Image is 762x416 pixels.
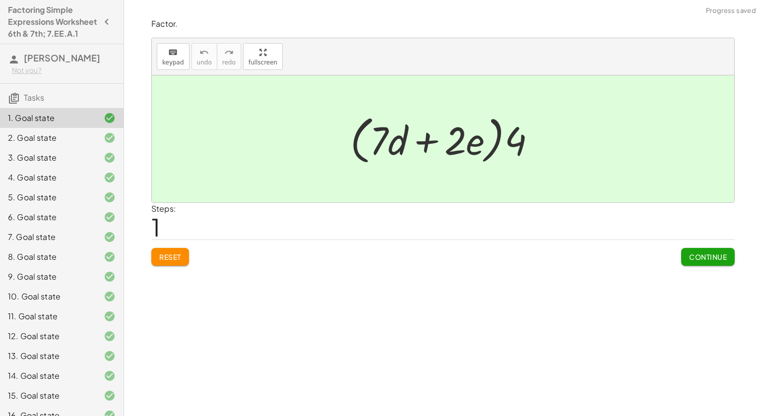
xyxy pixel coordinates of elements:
[104,172,116,183] i: Task finished and correct.
[151,18,735,30] p: Factor.
[104,152,116,164] i: Task finished and correct.
[224,47,234,59] i: redo
[168,47,178,59] i: keyboard
[191,43,217,70] button: undoundo
[197,59,212,66] span: undo
[249,59,277,66] span: fullscreen
[104,132,116,144] i: Task finished and correct.
[8,172,88,183] div: 4. Goal state
[8,211,88,223] div: 6. Goal state
[8,231,88,243] div: 7. Goal state
[157,43,190,70] button: keyboardkeypad
[8,132,88,144] div: 2. Goal state
[217,43,241,70] button: redoredo
[12,65,116,75] div: Not you?
[104,291,116,302] i: Task finished and correct.
[104,231,116,243] i: Task finished and correct.
[104,390,116,402] i: Task finished and correct.
[104,330,116,342] i: Task finished and correct.
[8,330,88,342] div: 12. Goal state
[104,350,116,362] i: Task finished and correct.
[151,248,189,266] button: Reset
[8,271,88,283] div: 9. Goal state
[104,211,116,223] i: Task finished and correct.
[8,390,88,402] div: 15. Goal state
[151,203,176,214] label: Steps:
[243,43,283,70] button: fullscreen
[8,350,88,362] div: 13. Goal state
[8,291,88,302] div: 10. Goal state
[24,52,100,63] span: [PERSON_NAME]
[199,47,209,59] i: undo
[8,251,88,263] div: 8. Goal state
[681,248,735,266] button: Continue
[8,370,88,382] div: 14. Goal state
[162,59,184,66] span: keypad
[104,251,116,263] i: Task finished and correct.
[706,6,756,16] span: Progress saved
[8,112,88,124] div: 1. Goal state
[104,271,116,283] i: Task finished and correct.
[151,212,160,242] span: 1
[222,59,236,66] span: redo
[159,252,181,261] span: Reset
[8,191,88,203] div: 5. Goal state
[8,310,88,322] div: 11. Goal state
[104,112,116,124] i: Task finished and correct.
[24,92,44,103] span: Tasks
[8,4,98,40] h4: Factoring Simple Expressions Worksheet 6th & 7th; 7.EE.A.1
[104,370,116,382] i: Task finished and correct.
[104,191,116,203] i: Task finished and correct.
[689,252,727,261] span: Continue
[8,152,88,164] div: 3. Goal state
[104,310,116,322] i: Task finished and correct.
